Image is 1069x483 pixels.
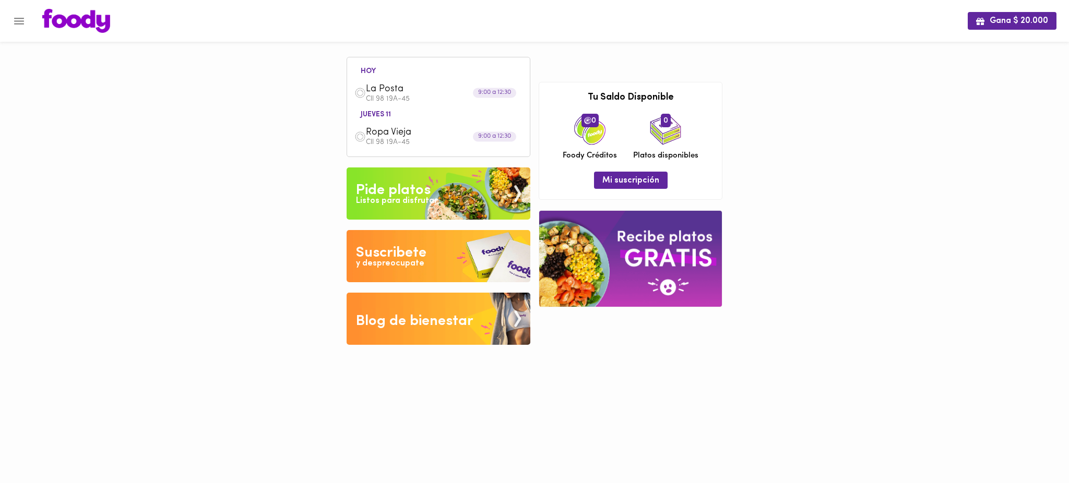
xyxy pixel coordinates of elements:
[584,117,591,124] img: foody-creditos.png
[563,150,617,161] span: Foody Créditos
[356,195,437,207] div: Listos para disfrutar
[347,230,530,282] img: Disfruta bajar de peso
[347,293,530,345] img: Blog de bienestar
[366,83,486,95] span: La Posta
[633,150,698,161] span: Platos disponibles
[473,131,516,141] div: 9:00 a 12:30
[42,9,110,33] img: logo.png
[976,16,1048,26] span: Gana $ 20.000
[366,127,486,139] span: Ropa Vieja
[356,258,424,270] div: y despreocupate
[661,114,671,127] span: 0
[354,87,366,99] img: dish.png
[6,8,32,34] button: Menu
[366,95,522,103] p: Cll 98 19A-45
[547,93,714,103] h3: Tu Saldo Disponible
[968,12,1056,29] button: Gana $ 20.000
[594,172,668,189] button: Mi suscripción
[354,131,366,142] img: dish.png
[539,211,722,306] img: referral-banner.png
[366,139,522,146] p: Cll 98 19A-45
[347,167,530,220] img: Pide un Platos
[352,65,384,75] li: hoy
[581,114,599,127] span: 0
[352,108,399,118] li: jueves 11
[602,176,659,186] span: Mi suscripción
[473,88,516,98] div: 9:00 a 12:30
[356,311,473,332] div: Blog de bienestar
[650,114,681,145] img: icon_dishes.png
[356,180,431,201] div: Pide platos
[1008,422,1059,473] iframe: Messagebird Livechat Widget
[574,114,605,145] img: credits-package.png
[356,243,426,263] div: Suscribete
